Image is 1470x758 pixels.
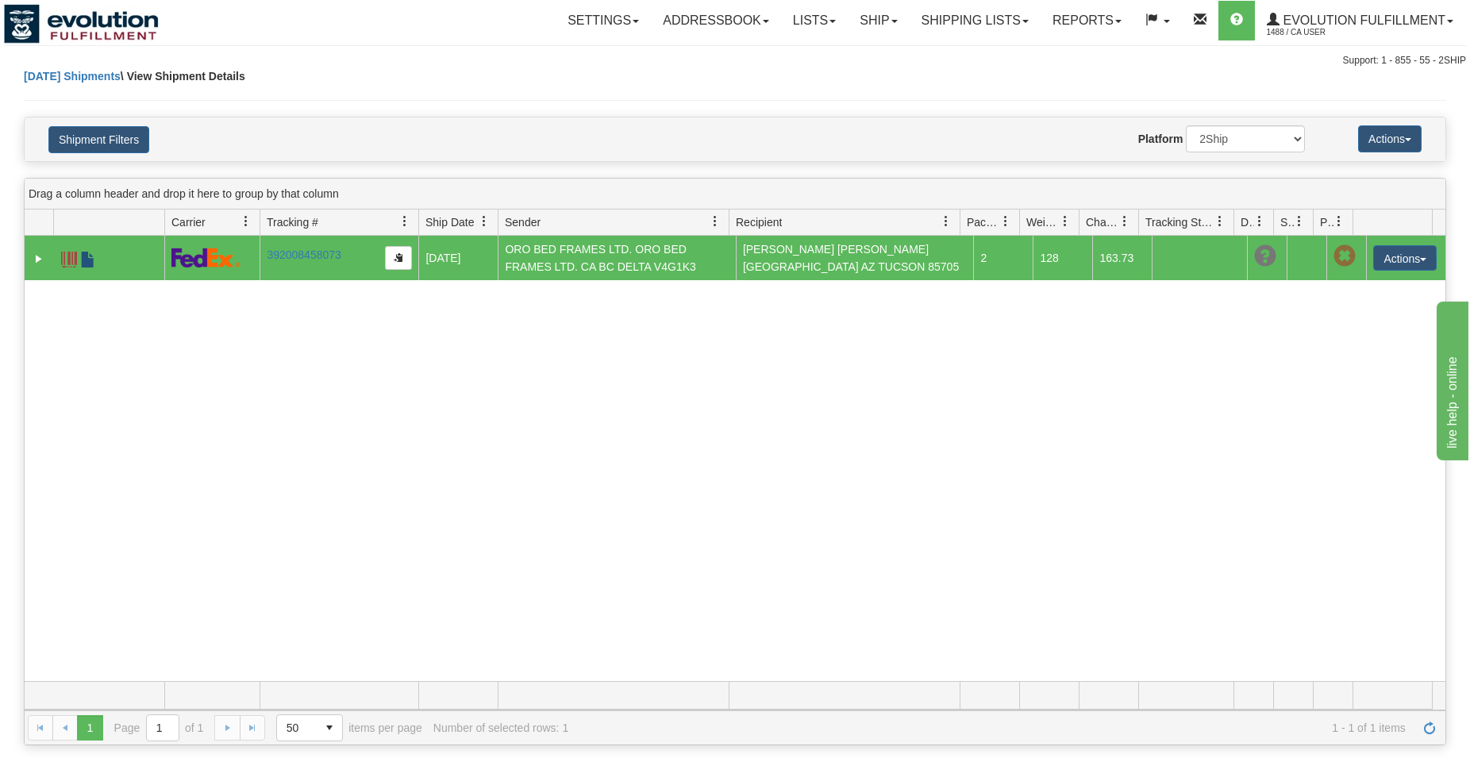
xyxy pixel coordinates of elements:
[1111,208,1138,235] a: Charge filter column settings
[505,214,541,230] span: Sender
[992,208,1019,235] a: Packages filter column settings
[1326,208,1353,235] a: Pickup Status filter column settings
[1041,1,1133,40] a: Reports
[471,208,498,235] a: Ship Date filter column settings
[1092,236,1152,280] td: 163.73
[1145,214,1214,230] span: Tracking Status
[702,208,729,235] a: Sender filter column settings
[781,1,848,40] a: Lists
[1246,208,1273,235] a: Delivery Status filter column settings
[1280,214,1294,230] span: Shipment Issues
[287,720,307,736] span: 50
[267,214,318,230] span: Tracking #
[1033,236,1092,280] td: 128
[80,244,96,270] a: Commercial Invoice
[1320,214,1333,230] span: Pickup Status
[385,246,412,270] button: Copy to clipboard
[1417,715,1442,741] a: Refresh
[267,248,341,261] a: 392008458073
[1052,208,1079,235] a: Weight filter column settings
[910,1,1041,40] a: Shipping lists
[848,1,909,40] a: Ship
[1358,125,1422,152] button: Actions
[1241,214,1254,230] span: Delivery Status
[147,715,179,741] input: Page 1
[967,214,1000,230] span: Packages
[1433,298,1468,460] iframe: chat widget
[651,1,781,40] a: Addressbook
[61,244,77,270] a: Label
[1333,245,1356,267] span: Pickup Not Assigned
[1280,13,1445,27] span: Evolution Fulfillment
[736,214,782,230] span: Recipient
[114,714,204,741] span: Page of 1
[1267,25,1386,40] span: 1488 / CA User
[1086,214,1119,230] span: Charge
[276,714,343,741] span: Page sizes drop down
[425,214,474,230] span: Ship Date
[31,251,47,267] a: Expand
[4,4,159,44] img: logo1488.jpg
[391,208,418,235] a: Tracking # filter column settings
[556,1,651,40] a: Settings
[77,715,102,741] span: Page 1
[1026,214,1060,230] span: Weight
[1206,208,1233,235] a: Tracking Status filter column settings
[171,214,206,230] span: Carrier
[1254,245,1276,267] span: Unknown
[1255,1,1465,40] a: Evolution Fulfillment 1488 / CA User
[24,70,121,83] a: [DATE] Shipments
[4,54,1466,67] div: Support: 1 - 855 - 55 - 2SHIP
[233,208,260,235] a: Carrier filter column settings
[579,721,1406,734] span: 1 - 1 of 1 items
[973,236,1033,280] td: 2
[736,236,974,280] td: [PERSON_NAME] [PERSON_NAME] [GEOGRAPHIC_DATA] AZ TUCSON 85705
[498,236,736,280] td: ORO BED FRAMES LTD. ORO BED FRAMES LTD. CA BC DELTA V4G1K3
[317,715,342,741] span: select
[1286,208,1313,235] a: Shipment Issues filter column settings
[1373,245,1437,271] button: Actions
[1138,131,1183,147] label: Platform
[121,70,245,83] span: \ View Shipment Details
[433,721,568,734] div: Number of selected rows: 1
[48,126,149,153] button: Shipment Filters
[25,179,1445,210] div: grid grouping header
[12,10,147,29] div: live help - online
[933,208,960,235] a: Recipient filter column settings
[276,714,422,741] span: items per page
[418,236,498,280] td: [DATE]
[171,248,241,267] img: 2 - FedEx Express®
